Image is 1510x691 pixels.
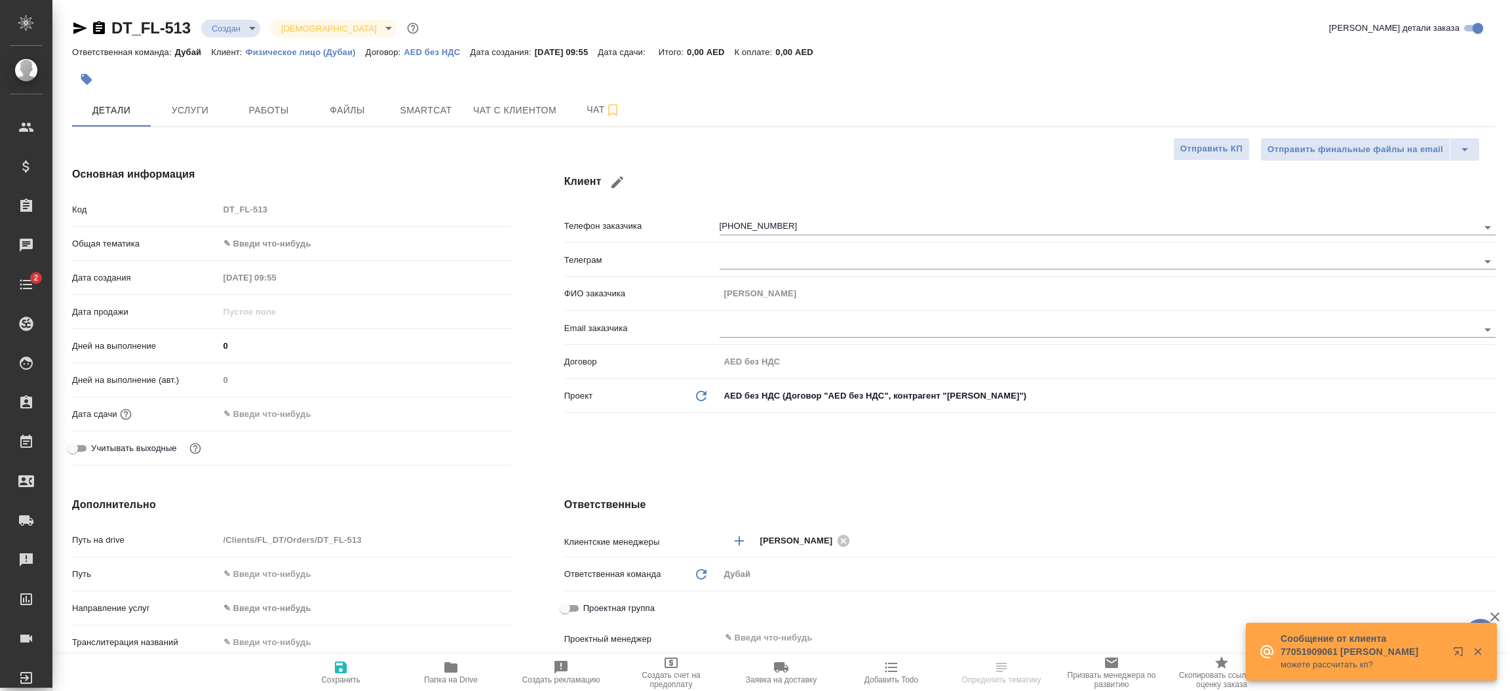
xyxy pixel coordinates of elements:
p: Дней на выполнение (авт.) [72,374,219,387]
div: AED без НДС (Договор "AED без НДС", контрагент "[PERSON_NAME]") [720,385,1496,407]
p: 0,00 AED [687,47,734,57]
button: Папка на Drive [396,654,506,691]
div: Дубай [720,563,1496,585]
a: DT_FL-513 [111,19,191,37]
input: Пустое поле [219,530,512,549]
input: ✎ Введи что-нибудь [219,633,512,652]
div: ✎ Введи что-нибудь [219,597,512,620]
input: Пустое поле [720,352,1496,371]
p: Дата создания: [470,47,534,57]
div: split button [1260,138,1480,161]
p: AED без НДС [404,47,470,57]
button: Открыть в новой вкладке [1445,639,1477,670]
p: Клиентские менеджеры [564,536,720,549]
button: [DEMOGRAPHIC_DATA] [277,23,380,34]
input: ✎ Введи что-нибудь [219,564,512,583]
button: Отправить КП [1173,138,1250,161]
span: Учитывать выходные [91,442,177,455]
a: Физическое лицо (Дубаи) [246,46,366,57]
p: Проектный менеджер [564,633,720,646]
button: Скопировать ссылку [91,20,107,36]
span: Определить тематику [961,675,1041,684]
span: [PERSON_NAME] [760,534,841,547]
button: Добавить тэг [72,65,101,94]
button: Определить тематику [946,654,1056,691]
p: Дата сдачи [72,408,117,421]
span: 2 [26,271,46,285]
span: Отправить КП [1180,142,1243,157]
h4: Дополнительно [72,497,512,513]
p: Телеграм [564,254,720,267]
p: Общая тематика [72,237,219,250]
span: Детали [80,102,143,119]
p: Ответственная команда [564,568,661,581]
button: Open [1488,540,1491,542]
p: Дубай [175,47,212,57]
svg: Подписаться [605,102,621,118]
input: Пустое поле [219,200,512,219]
button: Создан [208,23,244,34]
button: Заявка на доставку [726,654,836,691]
span: Услуги [159,102,222,119]
button: Выбери, если сб и вс нужно считать рабочими днями для выполнения заказа. [187,440,204,457]
span: Призвать менеджера по развитию [1064,671,1159,689]
button: Закрыть [1464,646,1491,658]
p: Транслитерация названий [72,636,219,649]
span: Чат [572,102,635,118]
p: 0,00 AED [775,47,823,57]
span: Заявка на доставку [746,675,817,684]
p: Направление услуг [72,602,219,615]
button: Если добавить услуги и заполнить их объемом, то дата рассчитается автоматически [117,406,134,423]
p: Дата создания [72,271,219,285]
button: Скопировать ссылку на оценку заказа [1167,654,1277,691]
button: Open [1479,252,1497,271]
p: Проект [564,389,593,403]
span: Папка на Drive [424,675,478,684]
button: Добавить менеджера [724,525,755,557]
span: Создать рекламацию [522,675,600,684]
span: Создать счет на предоплату [624,671,718,689]
div: [PERSON_NAME] [760,532,855,549]
a: 2 [3,268,49,301]
span: Работы [237,102,300,119]
button: Open [1479,321,1497,339]
p: К оплате: [735,47,776,57]
a: AED без НДС [404,46,470,57]
input: ✎ Введи что-нибудь [724,630,1448,646]
button: Добавить Todo [836,654,946,691]
p: Дата сдачи: [598,47,648,57]
p: Ответственная команда: [72,47,175,57]
p: [DATE] 09:55 [535,47,598,57]
input: Пустое поле [219,268,334,287]
span: [PERSON_NAME] детали заказа [1329,22,1460,35]
span: Сохранить [321,675,360,684]
div: ✎ Введи что-нибудь [223,237,496,250]
p: Дней на выполнение [72,340,219,353]
button: Open [1479,218,1497,237]
span: Отправить финальные файлы на email [1268,142,1443,157]
h4: Основная информация [72,167,512,182]
span: Чат с клиентом [473,102,556,119]
span: Файлы [316,102,379,119]
button: Доп статусы указывают на важность/срочность заказа [404,20,421,37]
p: можете рассчитать кп? [1281,658,1444,671]
button: Создать рекламацию [506,654,616,691]
p: Путь [72,568,219,581]
div: ✎ Введи что-нибудь [219,233,512,255]
button: Отправить финальные файлы на email [1260,138,1450,161]
span: Добавить Todo [864,675,918,684]
input: ✎ Введи что-нибудь [219,336,512,355]
input: Пустое поле [720,284,1496,303]
p: Дата продажи [72,306,219,319]
button: Сохранить [286,654,396,691]
div: ✎ Введи что-нибудь [223,602,496,615]
p: Физическое лицо (Дубаи) [246,47,366,57]
h4: Ответственные [564,497,1496,513]
button: Скопировать ссылку для ЯМессенджера [72,20,88,36]
input: ✎ Введи что-нибудь [219,405,334,424]
span: Проектная группа [583,602,655,615]
p: Договор: [366,47,404,57]
p: Телефон заказчика [564,220,720,233]
button: 🙏 [1464,619,1497,652]
p: Итого: [659,47,687,57]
